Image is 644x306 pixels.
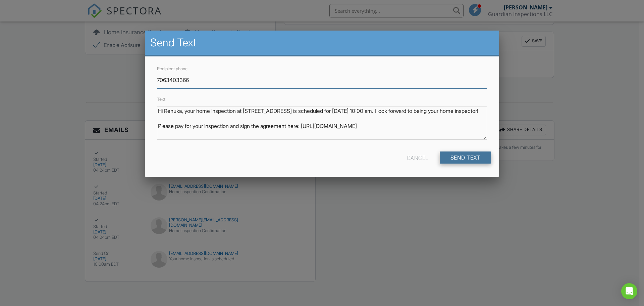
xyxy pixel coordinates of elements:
h2: Send Text [150,36,494,49]
div: Open Intercom Messenger [621,283,637,299]
label: Recipient phone [157,66,187,71]
label: Text [157,97,165,102]
textarea: Hi Renuka, your home inspection at [STREET_ADDRESS] is scheduled for [DATE] 10:00 am. I look forw... [157,106,487,140]
input: Send Text [440,151,491,164]
div: Cancel [407,151,428,164]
